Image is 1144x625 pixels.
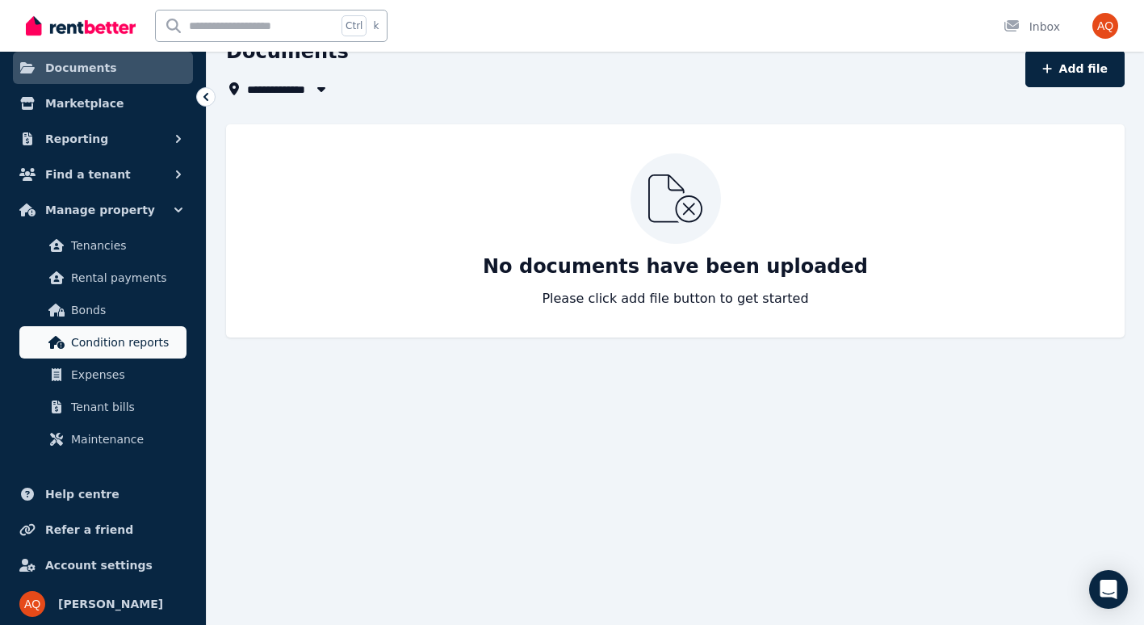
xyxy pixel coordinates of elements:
span: Bonds [71,300,180,320]
button: Reporting [13,123,193,155]
span: Refer a friend [45,520,133,539]
span: Marketplace [45,94,124,113]
a: Expenses [19,359,186,391]
p: Please click add file button to get started [542,289,808,308]
span: [PERSON_NAME] [58,594,163,614]
button: Manage property [13,194,193,226]
span: Find a tenant [45,165,131,184]
img: Anthony Quade [19,591,45,617]
a: Help centre [13,478,193,510]
span: Help centre [45,484,119,504]
div: Open Intercom Messenger [1089,570,1128,609]
a: Rental payments [19,262,186,294]
a: Documents [13,52,193,84]
a: Tenancies [19,229,186,262]
a: Marketplace [13,87,193,120]
p: No documents have been uploaded [483,254,868,279]
a: Account settings [13,549,193,581]
img: Anthony Quade [1092,13,1118,39]
span: Rental payments [71,268,180,287]
span: Expenses [71,365,180,384]
span: Manage property [45,200,155,220]
button: Find a tenant [13,158,193,191]
span: Ctrl [342,15,367,36]
span: Account settings [45,556,153,575]
span: Maintenance [71,430,180,449]
a: Tenant bills [19,391,186,423]
a: Condition reports [19,326,186,359]
div: Inbox [1004,19,1060,35]
button: Add file [1025,50,1125,87]
span: Tenant bills [71,397,180,417]
span: Documents [45,58,117,78]
span: k [373,19,379,32]
span: Tenancies [71,236,180,255]
img: RentBetter [26,14,136,38]
a: Refer a friend [13,514,193,546]
span: Reporting [45,129,108,149]
h1: Documents [226,39,349,65]
a: Bonds [19,294,186,326]
a: Maintenance [19,423,186,455]
span: Condition reports [71,333,180,352]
